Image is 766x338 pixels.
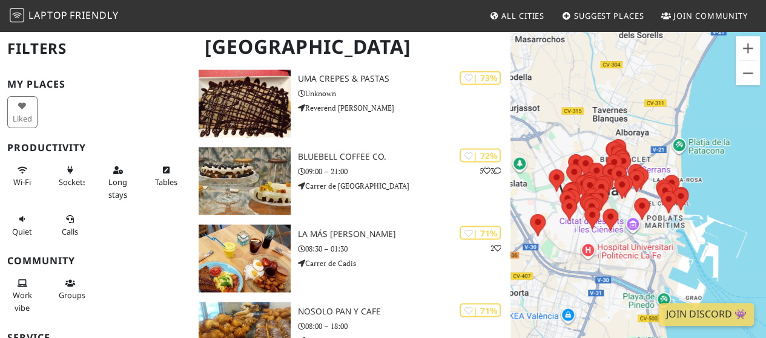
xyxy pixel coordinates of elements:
[108,177,127,200] span: Long stays
[656,5,753,27] a: Join Community
[195,30,508,63] h1: [GEOGRAPHIC_DATA]
[7,209,38,241] button: Quiet
[62,226,78,237] span: Video/audio calls
[460,303,501,317] div: | 71%
[55,160,85,192] button: Sockets
[460,226,501,239] div: | 71%
[191,224,510,292] a: La Más Bonita Ruzafa | 71% 2 La Más [PERSON_NAME] 08:30 – 01:30 Carrer de Cadis
[13,177,31,187] span: Stable Wi-Fi
[574,10,644,21] span: Suggest Places
[298,102,510,114] p: Reverend [PERSON_NAME]
[70,8,118,22] span: Friendly
[298,180,510,191] p: Carrer de [GEOGRAPHIC_DATA]
[298,88,510,99] p: Unknown
[13,290,32,313] span: People working
[191,70,510,137] a: Uma Crepes & Pastas | 73% Uma Crepes & Pastas Unknown Reverend [PERSON_NAME]
[479,164,501,176] p: 5 3
[59,290,85,301] span: Group tables
[55,209,85,241] button: Calls
[7,142,184,154] h3: Productivity
[298,151,510,161] h3: Bluebell Coffee Co.
[490,242,501,253] p: 2
[298,306,510,316] h3: Nosolo Pan Y Cafe
[484,5,549,27] a: All Cities
[7,255,184,267] h3: Community
[10,5,119,27] a: LaptopFriendly LaptopFriendly
[298,229,510,239] h3: La Más [PERSON_NAME]
[298,165,510,177] p: 09:00 – 21:00
[736,61,760,85] button: Zoom out
[59,177,87,187] span: Power sockets
[199,224,291,292] img: La Más Bonita Ruzafa
[154,177,177,187] span: Work-friendly tables
[673,10,748,21] span: Join Community
[7,79,184,90] h3: My Places
[103,160,133,204] button: Long stays
[10,8,24,22] img: LaptopFriendly
[191,147,510,215] a: Bluebell Coffee Co. | 72% 53 Bluebell Coffee Co. 09:00 – 21:00 Carrer de [GEOGRAPHIC_DATA]
[12,226,32,237] span: Quiet
[501,10,544,21] span: All Cities
[298,257,510,268] p: Carrer de Cadis
[7,160,38,192] button: Wi-Fi
[199,147,291,215] img: Bluebell Coffee Co.
[298,74,510,84] h3: Uma Crepes & Pastas
[460,148,501,162] div: | 72%
[151,160,181,192] button: Tables
[55,273,85,305] button: Groups
[7,30,184,67] h2: Filters
[736,36,760,60] button: Zoom in
[199,70,291,137] img: Uma Crepes & Pastas
[298,242,510,254] p: 08:30 – 01:30
[298,320,510,331] p: 08:00 – 18:00
[28,8,68,22] span: Laptop
[7,273,38,317] button: Work vibe
[557,5,649,27] a: Suggest Places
